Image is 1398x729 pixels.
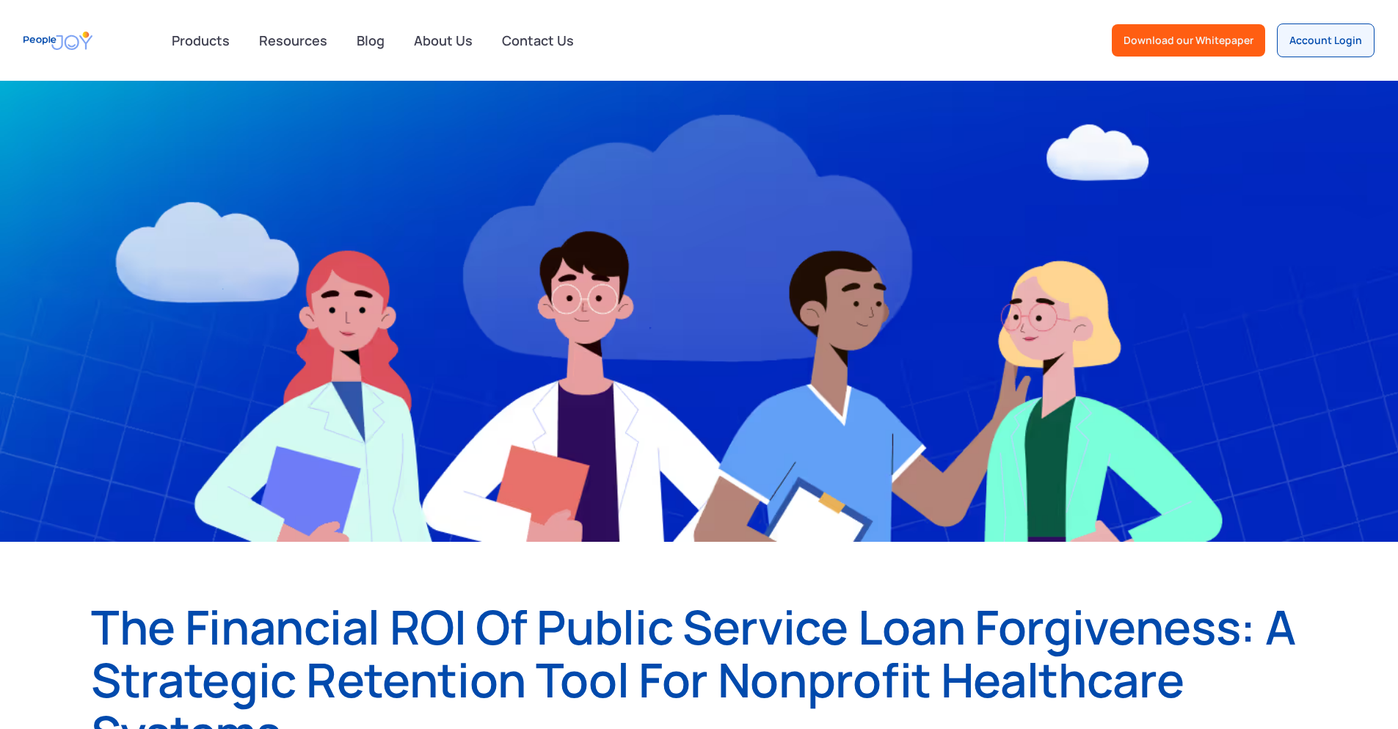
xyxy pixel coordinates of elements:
[493,24,583,57] a: Contact Us
[1289,33,1362,48] div: Account Login
[1277,23,1375,57] a: Account Login
[405,24,481,57] a: About Us
[1112,24,1265,57] a: Download our Whitepaper
[348,24,393,57] a: Blog
[23,24,92,57] a: home
[250,24,336,57] a: Resources
[1124,33,1253,48] div: Download our Whitepaper
[163,26,239,55] div: Products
